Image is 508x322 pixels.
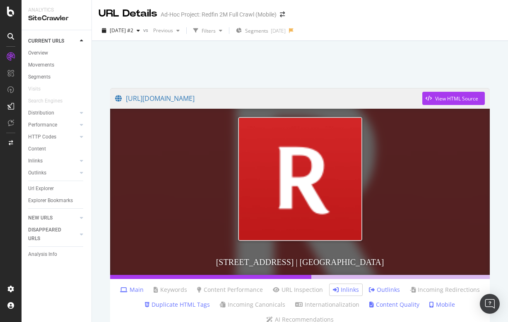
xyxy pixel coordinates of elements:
[422,92,485,105] button: View HTML Source
[28,196,86,205] a: Explorer Bookmarks
[28,169,46,177] div: Outlinks
[28,226,70,243] div: DISAPPEARED URLS
[28,157,43,165] div: Inlinks
[410,286,480,294] a: Incoming Redirections
[295,301,359,309] a: Internationalization
[273,286,323,294] a: URL Inspection
[150,27,173,34] span: Previous
[28,109,54,117] div: Distribution
[28,7,85,14] div: Analytics
[28,49,86,57] a: Overview
[28,133,56,141] div: HTTP Codes
[28,37,77,45] a: CURRENT URLS
[154,286,187,294] a: Keywords
[220,301,285,309] a: Incoming Canonicals
[202,27,216,34] div: Filters
[28,250,57,259] div: Analysis Info
[28,14,85,23] div: SiteCrawler
[28,145,86,153] a: Content
[369,301,419,309] a: Content Quality
[28,97,63,105] div: Search Engines
[28,145,46,153] div: Content
[150,24,183,37] button: Previous
[435,95,478,102] div: View HTML Source
[28,133,77,141] a: HTTP Codes
[28,184,86,193] a: Url Explorer
[28,109,77,117] a: Distribution
[28,157,77,165] a: Inlinks
[28,214,53,222] div: NEW URLS
[28,250,86,259] a: Analysis Info
[369,286,400,294] a: Outlinks
[28,85,41,93] div: Visits
[190,24,226,37] button: Filters
[28,37,64,45] div: CURRENT URLS
[28,73,51,81] div: Segments
[28,97,71,105] a: Search Engines
[28,61,54,69] div: Movements
[99,7,157,21] div: URL Details
[197,286,263,294] a: Content Performance
[28,121,77,129] a: Performance
[28,85,49,93] a: Visits
[28,226,77,243] a: DISAPPEARED URLS
[99,24,143,37] button: [DATE] #2
[28,169,77,177] a: Outlinks
[280,12,285,17] div: arrow-right-arrow-left
[480,294,500,314] div: Open Intercom Messenger
[28,196,73,205] div: Explorer Bookmarks
[28,49,48,57] div: Overview
[145,301,210,309] a: Duplicate HTML Tags
[28,184,54,193] div: Url Explorer
[143,26,150,33] span: vs
[28,214,77,222] a: NEW URLS
[271,27,286,34] div: [DATE]
[333,286,359,294] a: Inlinks
[161,10,277,19] div: Ad-Hoc Project: Redfin 2M Full Crawl (Mobile)
[120,286,144,294] a: Main
[233,24,289,37] button: Segments[DATE]
[238,117,362,241] img: 4670 Saint Croix Ln, Naples, FL 34109 in Naples, FL | Redfin
[110,249,490,275] h3: [STREET_ADDRESS] | [GEOGRAPHIC_DATA]
[28,61,86,69] a: Movements
[110,27,133,34] span: 2025 Aug. 22nd #2
[115,88,422,109] a: [URL][DOMAIN_NAME]
[245,27,268,34] span: Segments
[429,301,455,309] a: Mobile
[28,121,57,129] div: Performance
[28,73,86,81] a: Segments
